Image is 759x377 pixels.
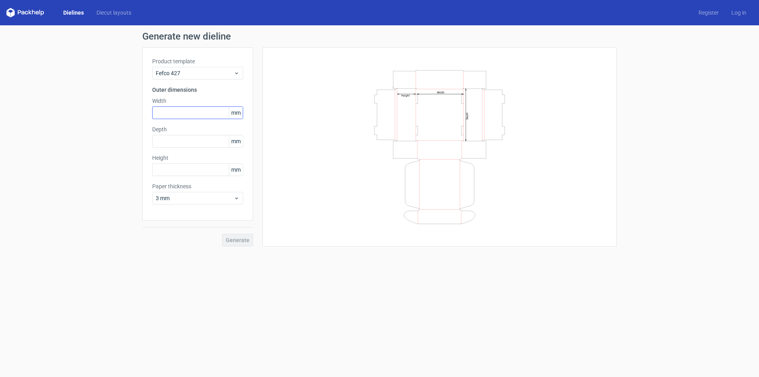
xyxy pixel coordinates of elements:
text: Width [437,90,444,94]
span: Fefco 427 [156,69,234,77]
label: Depth [152,125,243,133]
a: Log in [725,9,753,17]
label: Width [152,97,243,105]
h1: Generate new dieline [142,32,617,41]
text: Height [401,94,410,97]
a: Diecut layouts [90,9,138,17]
span: mm [229,164,243,176]
span: mm [229,135,243,147]
h3: Outer dimensions [152,86,243,94]
a: Register [692,9,725,17]
a: Dielines [57,9,90,17]
label: Paper thickness [152,182,243,190]
span: 3 mm [156,194,234,202]
label: Height [152,154,243,162]
text: Depth [466,112,469,119]
span: mm [229,107,243,119]
label: Product template [152,57,243,65]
